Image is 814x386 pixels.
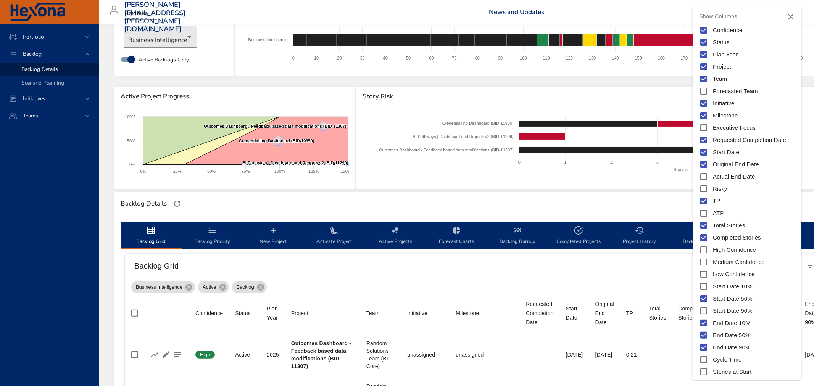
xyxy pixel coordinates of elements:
span: Completed Stories [713,233,761,242]
span: Start Date 10% [713,282,753,291]
span: Start Date 90% [713,307,753,315]
span: Requested Completion Date [713,136,786,145]
span: Confidence [713,26,742,35]
span: Actual End Date [713,172,755,181]
button: Close [782,8,800,26]
span: High Confidence [713,246,756,254]
span: Total Stories [713,221,745,230]
span: Cycle Time [713,355,742,364]
span: Milestone [713,111,738,120]
span: Project [713,63,731,71]
span: ATP [713,209,724,218]
span: Executive Focus [713,124,756,132]
span: TP [713,197,720,206]
span: Medium Confidence [713,258,765,267]
span: Risky [713,185,727,193]
span: Original End Date [713,160,759,169]
span: Team [713,75,727,84]
span: Show Columns [699,12,783,21]
span: Plan Year [713,50,738,59]
span: Status [713,38,729,47]
span: End Date 50% [713,331,750,340]
span: End Date 10% [713,319,750,328]
span: Stories at Start [713,368,751,376]
span: Low Confidence [713,270,755,279]
span: Forecasted Team [713,87,758,96]
span: Start Date [713,148,739,157]
span: End Date 90% [713,343,750,352]
span: Start Date 50% [713,294,753,303]
span: Initiative [713,99,734,108]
